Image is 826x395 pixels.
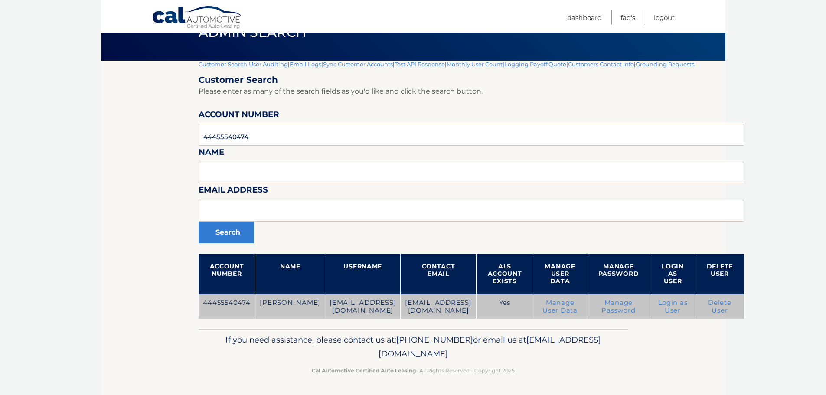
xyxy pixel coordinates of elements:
h2: Customer Search [199,75,744,85]
a: Manage Password [601,299,635,314]
td: 44455540474 [199,294,255,319]
td: [PERSON_NAME] [255,294,325,319]
td: Yes [476,294,533,319]
a: FAQ's [620,10,635,25]
th: Manage User Data [533,254,587,294]
p: If you need assistance, please contact us at: or email us at [204,333,622,361]
span: [PHONE_NUMBER] [396,335,473,345]
a: Dashboard [567,10,602,25]
th: Manage Password [587,254,650,294]
a: Customers Contact Info [568,61,634,68]
th: Login as User [650,254,695,294]
td: [EMAIL_ADDRESS][DOMAIN_NAME] [401,294,476,319]
label: Name [199,146,224,162]
th: ALS Account Exists [476,254,533,294]
a: Email Logs [290,61,321,68]
th: Contact Email [401,254,476,294]
a: Monthly User Count [447,61,503,68]
p: Please enter as many of the search fields as you'd like and click the search button. [199,85,744,98]
a: Cal Automotive [152,6,243,31]
a: Logging Payoff Quote [504,61,566,68]
strong: Cal Automotive Certified Auto Leasing [312,367,416,374]
a: User Auditing [249,61,288,68]
td: [EMAIL_ADDRESS][DOMAIN_NAME] [325,294,401,319]
th: Delete User [695,254,744,294]
a: Delete User [708,299,731,314]
th: Account Number [199,254,255,294]
span: [EMAIL_ADDRESS][DOMAIN_NAME] [379,335,601,359]
th: Username [325,254,401,294]
button: Search [199,222,254,243]
a: Test API Response [395,61,445,68]
label: Email Address [199,183,268,199]
a: Logout [654,10,675,25]
div: | | | | | | | | [199,61,744,329]
a: Manage User Data [542,299,578,314]
a: Login as User [658,299,688,314]
a: Customer Search [199,61,247,68]
th: Name [255,254,325,294]
a: Grounding Requests [636,61,694,68]
a: Sync Customer Accounts [323,61,393,68]
p: - All Rights Reserved - Copyright 2025 [204,366,622,375]
label: Account Number [199,108,279,124]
